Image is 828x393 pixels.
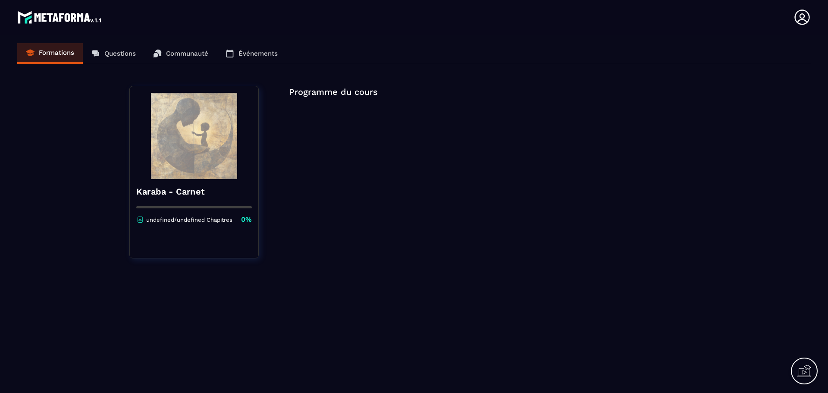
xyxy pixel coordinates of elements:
img: banner [136,93,252,179]
h4: Karaba - Carnet [136,185,252,198]
img: logo [17,9,103,26]
p: 0% [241,215,252,224]
p: undefined/undefined Chapitres [146,217,232,223]
p: Programme du cours [289,86,699,98]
